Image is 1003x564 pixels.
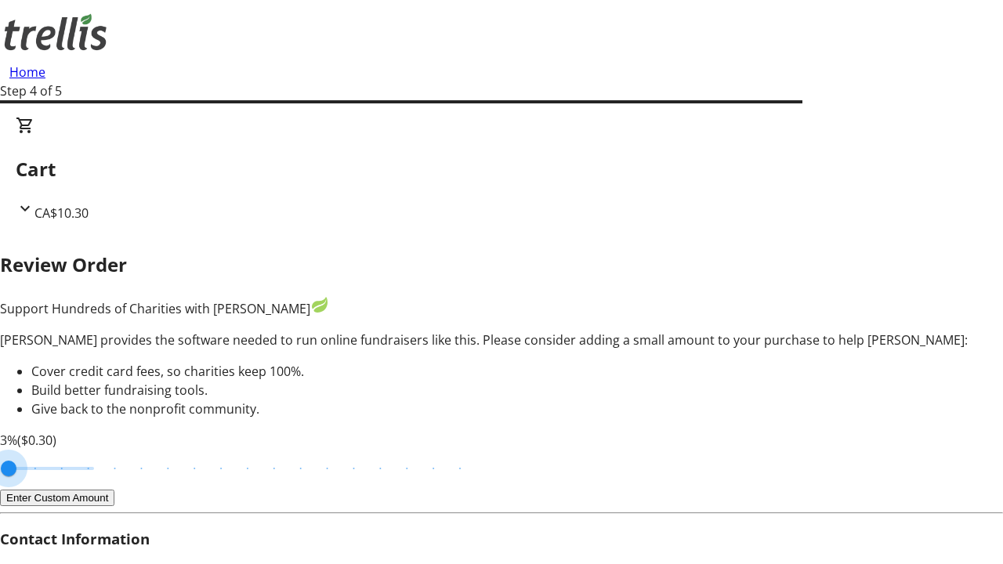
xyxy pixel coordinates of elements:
li: Give back to the nonprofit community. [31,399,1003,418]
li: Cover credit card fees, so charities keep 100%. [31,362,1003,381]
h2: Cart [16,155,987,183]
span: CA$10.30 [34,204,89,222]
li: Build better fundraising tools. [31,381,1003,399]
div: CartCA$10.30 [16,116,987,222]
